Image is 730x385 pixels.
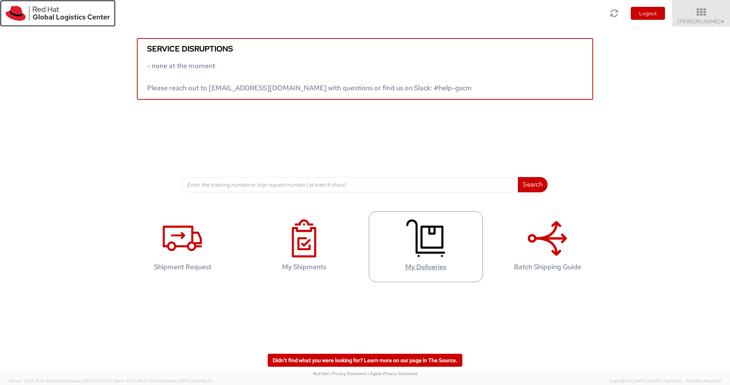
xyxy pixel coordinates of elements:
a: Batch Shipping Guide [490,211,605,283]
a: Service disruptions - none at the moment Please reach out to [EMAIL_ADDRESS][DOMAIN_NAME] with qu... [137,38,593,100]
span: Client: 2025.18.0-71d3358 [113,378,212,383]
button: Logout [631,7,665,20]
a: Didn't find what you were looking for? Learn more on our page in The Source. [268,354,462,367]
h4: Batch Shipping Guide [498,263,597,271]
span: - none at the moment Please reach out to [EMAIL_ADDRESS][DOMAIN_NAME] with questions or find us o... [147,61,472,92]
button: Search [518,177,547,192]
span: master, [DATE] 11:12:30 [69,378,112,383]
h4: Shipment Request [133,263,232,271]
h5: Service disruptions [147,45,583,53]
a: Red Hat's Privacy Statement [313,371,367,376]
a: My Deliveries [369,211,483,283]
a: | Agistix Privacy Statement [368,371,417,376]
a: My Shipments [247,211,361,283]
span: Copyright © [DATE]-[DATE] Agistix Inc., All Rights Reserved [609,378,721,384]
h4: My Shipments [255,263,353,271]
span: [PERSON_NAME] [678,18,725,25]
h4: My Deliveries [377,263,475,271]
span: master, [DATE] 09:46:25 [164,378,212,383]
a: Shipment Request [125,211,240,283]
img: rh-logistics-00dfa346123c4ec078e1.svg [6,6,110,21]
span: ▼ [720,19,725,25]
input: Enter the tracking number or ship request number (at least 4 chars) [182,177,518,192]
span: Server: 2025.18.0-d1e9a510831 [9,378,112,383]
